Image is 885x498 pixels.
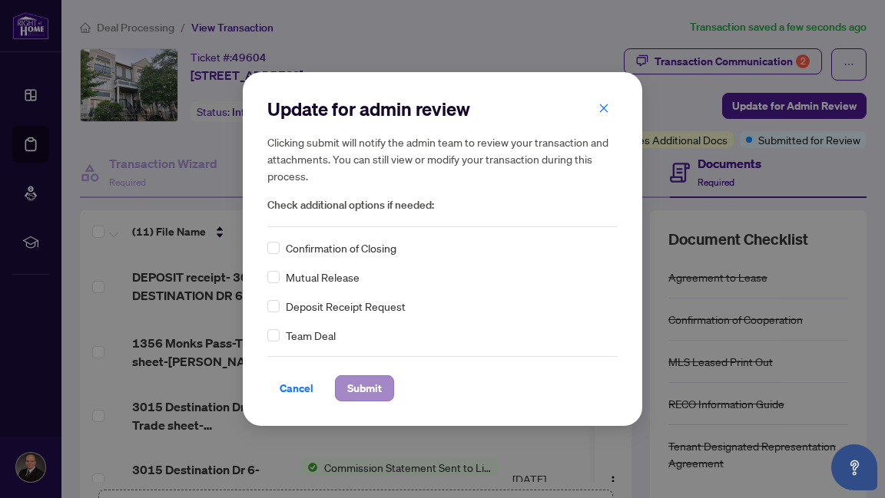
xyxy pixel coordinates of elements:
[280,376,313,401] span: Cancel
[598,103,609,114] span: close
[286,239,396,256] span: Confirmation of Closing
[335,375,394,401] button: Submit
[267,375,326,401] button: Cancel
[286,327,336,344] span: Team Deal
[267,97,618,121] h2: Update for admin review
[267,196,618,214] span: Check additional options if needed:
[286,269,360,285] span: Mutual Release
[347,376,382,401] span: Submit
[267,134,618,184] h5: Clicking submit will notify the admin team to review your transaction and attachments. You can st...
[286,298,406,315] span: Deposit Receipt Request
[831,444,877,490] button: Open asap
